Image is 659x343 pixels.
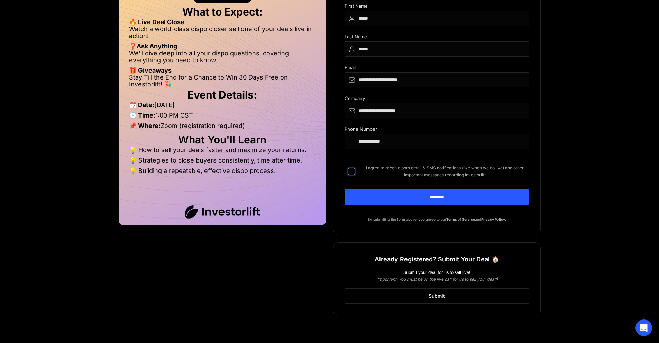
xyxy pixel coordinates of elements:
strong: ❓Ask Anything [129,43,177,50]
li: 💡 How to sell your deals faster and maximize your returns. [129,147,316,157]
em: (Important: You must be on the live call for us to sell your deal!) [376,277,498,282]
a: Submit [345,288,529,304]
form: DIspo Day Main Form [345,3,529,216]
div: Last Name [345,34,529,41]
div: Open Intercom Messenger [635,319,652,336]
a: Privacy Policy [481,217,505,221]
div: Phone Number [345,127,529,134]
strong: What to Expect: [182,6,263,18]
a: Terms of Service [446,217,475,221]
h2: What You'll Learn [129,136,316,143]
div: Submit your deal for us to sell live! [345,269,529,276]
div: Email [345,65,529,72]
strong: 🕒 Time: [129,112,155,119]
li: [DATE] [129,102,316,112]
li: 1:00 PM CST [129,112,316,122]
strong: Event Details: [187,89,257,101]
h1: Already Registered? Submit Your Deal 🏠 [375,253,499,266]
li: Stay Till the End for a Chance to Win 30 Days Free on Investorlift! 🎉 [129,74,316,88]
li: 💡 Strategies to close buyers consistently, time after time. [129,157,316,167]
strong: 🔥 Live Deal Close [129,18,184,26]
div: First Name [345,3,529,11]
strong: 🎁 Giveaways [129,67,172,74]
p: By submitting the form above, you agree to our and . [345,216,529,223]
div: Company [345,96,529,103]
li: 💡 Building a repeatable, effective dispo process. [129,167,316,174]
strong: 📌 Where: [129,122,161,129]
li: We’ll dive deep into all your dispo questions, covering everything you need to know. [129,50,316,67]
li: Watch a world-class dispo closer sell one of your deals live in action! [129,26,316,43]
span: I agree to receive both email & SMS notifications (like when we go live) and other important mess... [360,165,529,178]
strong: 📅 Date: [129,101,154,109]
li: Zoom (registration required) [129,122,316,133]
